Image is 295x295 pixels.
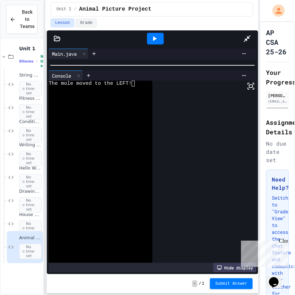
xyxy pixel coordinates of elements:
span: No time set [19,81,42,97]
span: No time set [19,128,42,143]
div: [EMAIL_ADDRESS][DOMAIN_NAME] [268,99,287,104]
div: [PERSON_NAME] [268,92,287,98]
span: Unit 1 [56,6,71,12]
span: Unit 1 [19,45,42,52]
iframe: chat widget [238,238,288,267]
button: Back to Teams [6,5,38,34]
span: 8 items [19,59,33,64]
div: Console [49,72,75,79]
span: No time set [40,54,50,68]
span: Conditionals Classwork [19,119,42,125]
span: / [74,6,76,12]
h2: Your Progress [266,68,289,87]
span: House Drawing Classwork [19,212,42,218]
div: Main.java [49,49,89,59]
span: Submit Answer [215,281,247,286]
span: - [192,280,197,287]
span: No time set [19,197,42,213]
span: No time set [19,104,42,120]
span: Animal Picture Project [79,5,151,13]
span: Animal Picture Project [19,235,42,241]
span: No time set [19,244,42,259]
div: Main.java [49,50,80,57]
span: No time set [19,220,42,236]
span: No time set [19,151,42,166]
div: No due date set [266,139,289,164]
div: Console [49,70,83,81]
div: Hide display [213,263,256,272]
h3: Need Help? [272,175,283,192]
span: Drawing Objects in Java - HW Playposit Code [19,189,42,195]
span: • [36,58,38,64]
iframe: chat widget [266,268,288,288]
span: / [199,281,201,286]
span: No time set [19,174,42,190]
span: Hello World [19,165,42,171]
span: The mole moved to the LEFT! [49,81,132,86]
span: Writing Methods [19,142,42,148]
span: 1 [202,281,204,286]
span: String Methods Examples [19,72,42,78]
button: Lesson [51,18,74,27]
div: Chat with us now!Close [3,3,47,43]
h1: AP CSA 25-26 [266,28,289,56]
button: Grade [76,18,97,27]
button: Submit Answer [210,278,253,289]
h2: Assignment Details [266,118,289,137]
div: My Account [265,3,286,18]
span: Fitness FRQ [19,96,42,102]
span: Back to Teams [20,9,35,30]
